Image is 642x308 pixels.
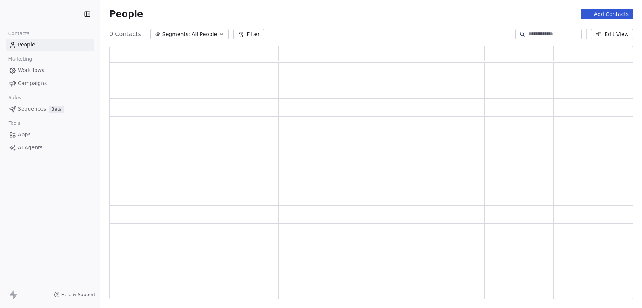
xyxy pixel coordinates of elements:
button: Edit View [591,29,633,39]
a: Workflows [6,64,94,77]
span: People [18,41,35,49]
span: 0 Contacts [109,30,141,39]
a: Campaigns [6,77,94,90]
span: Contacts [5,28,33,39]
span: Campaigns [18,80,47,87]
a: People [6,39,94,51]
a: AI Agents [6,142,94,154]
a: Apps [6,129,94,141]
span: Beta [49,106,64,113]
a: Help & Support [54,292,95,298]
span: Sequences [18,105,46,113]
span: Help & Support [61,292,95,298]
span: AI Agents [18,144,43,152]
span: All People [192,30,217,38]
span: People [109,9,143,20]
span: Sales [5,92,25,103]
button: Add Contacts [581,9,633,19]
span: Workflows [18,67,45,74]
span: Tools [5,118,23,129]
span: Apps [18,131,31,139]
span: Segments: [162,30,190,38]
a: SequencesBeta [6,103,94,115]
span: Marketing [5,54,35,65]
button: Filter [233,29,264,39]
